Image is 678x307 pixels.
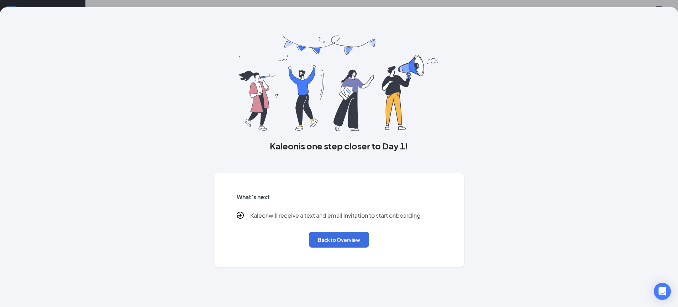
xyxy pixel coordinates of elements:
[237,193,442,201] h5: What’s next
[654,283,671,300] div: Open Intercom Messenger
[214,140,464,152] h3: Kaleon is one step closer to Day 1!
[239,36,439,131] img: you are all set
[250,212,421,221] p: Kaleon will receive a text and email invitation to start onboarding
[309,232,369,248] button: Back to Overview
